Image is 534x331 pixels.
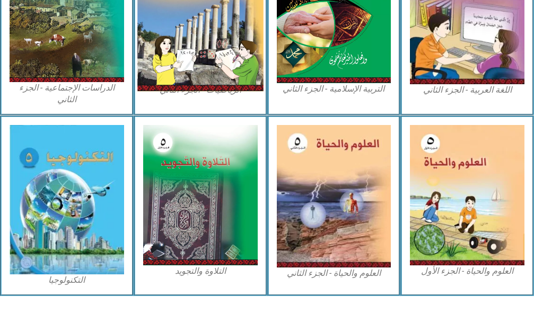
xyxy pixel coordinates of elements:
figcaption: التلاوة والتجويد [143,265,258,277]
figcaption: التربية الإسلامية - الجزء الثاني [277,83,391,95]
figcaption: العلوم والحياة - الجزء الأول [410,265,524,277]
figcaption: العلوم والحياة - الجزء الثاني [277,267,391,279]
figcaption: الدراسات الإجتماعية - الجزء الثاني [10,82,124,106]
figcaption: اللغة العربية - الجزء الثاني [410,84,524,96]
figcaption: التكنولوجيا [10,274,124,286]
